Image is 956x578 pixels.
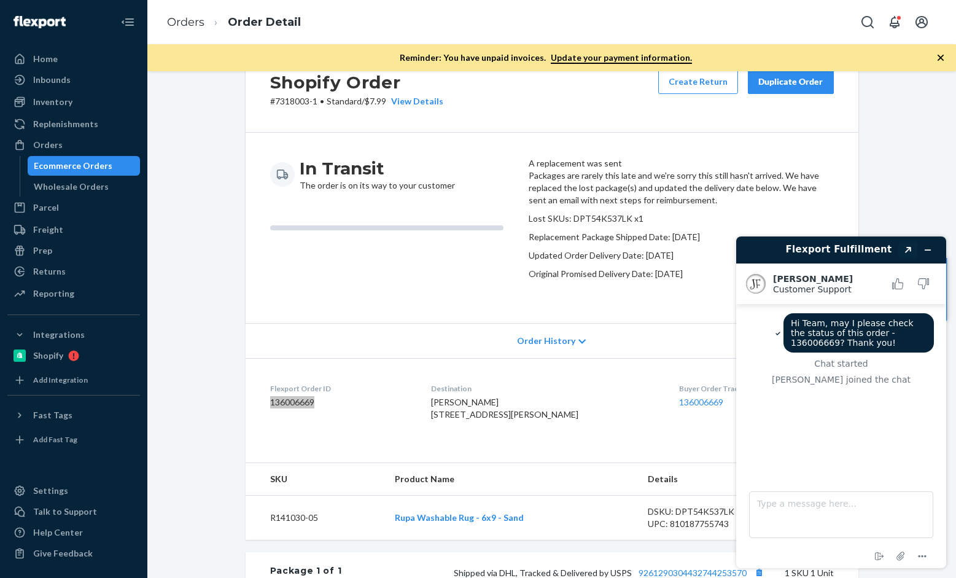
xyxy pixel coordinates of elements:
[7,502,140,521] button: Talk to Support
[33,224,63,236] div: Freight
[7,220,140,240] a: Freight
[431,383,659,394] dt: Destination
[400,52,692,64] p: Reminder: You have unpaid invoices.
[454,568,768,578] span: Shipped via DHL, Tracked & Delivered by USPS
[157,4,311,41] ol: breadcrumbs
[7,284,140,303] a: Reporting
[529,170,834,206] p: Packages are rarely this late and we're sorry this still hasn't arrived. We have replaced the los...
[33,139,63,151] div: Orders
[167,15,204,29] a: Orders
[7,49,140,69] a: Home
[33,375,88,385] div: Add Integration
[33,96,72,108] div: Inventory
[33,350,63,362] div: Shopify
[7,544,140,563] button: Give Feedback
[33,53,58,65] div: Home
[7,370,140,390] a: Add Integration
[679,383,834,394] dt: Buyer Order Tracking
[33,265,66,278] div: Returns
[320,96,324,106] span: •
[7,262,140,281] a: Returns
[33,547,93,560] div: Give Feedback
[33,74,71,86] div: Inbounds
[7,523,140,542] a: Help Center
[638,463,773,496] th: Details
[431,397,578,420] span: [PERSON_NAME] [STREET_ADDRESS][PERSON_NAME]
[748,69,834,94] button: Duplicate Order
[270,69,443,95] h2: Shopify Order
[726,227,956,578] iframe: Find more information here
[517,335,575,347] span: Order History
[648,506,763,518] div: DSKU: DPT54K537LK
[33,201,59,214] div: Parcel
[34,160,112,172] div: Ecommerce Orders
[679,397,723,407] a: 136006669
[33,434,77,445] div: Add Fast Tag
[33,409,72,421] div: Fast Tags
[658,69,738,94] button: Create Return
[28,177,141,197] a: Wholesale Orders
[529,231,834,243] p: Replacement Package Shipped Date: [DATE]
[855,10,880,34] button: Open Search Box
[529,249,834,262] p: Updated Order Delivery Date: [DATE]
[33,485,68,497] div: Settings
[909,10,934,34] button: Open account menu
[386,95,443,107] button: View Details
[28,156,141,176] a: Ecommerce Orders
[7,70,140,90] a: Inbounds
[27,9,52,20] span: Chat
[33,506,97,518] div: Talk to Support
[115,10,140,34] button: Close Navigation
[228,15,301,29] a: Order Detail
[33,287,74,300] div: Reporting
[33,118,98,130] div: Replenishments
[300,157,455,192] div: The order is on its way to your customer
[395,512,524,523] a: Rupa Washable Rug - 6x9 - Sand
[7,114,140,134] a: Replenishments
[270,396,412,408] dd: 136006669
[33,526,83,539] div: Help Center
[529,268,834,280] p: Original Promised Delivery Date: [DATE]
[300,157,455,179] h3: In Transit
[7,405,140,425] button: Fast Tags
[7,325,140,345] button: Integrations
[529,157,834,170] header: A replacement was sent
[7,241,140,260] a: Prep
[7,198,140,217] a: Parcel
[648,518,763,530] div: UPC: 810187755743
[246,496,386,541] td: R141030-05
[639,568,747,578] a: 9261290304432744253570
[7,92,140,112] a: Inventory
[270,95,443,107] p: # 7318003-1 / $7.99
[7,481,140,501] a: Settings
[14,16,66,28] img: Flexport logo
[551,52,692,64] a: Update your payment information.
[34,181,109,193] div: Wholesale Orders
[33,244,52,257] div: Prep
[385,463,637,496] th: Product Name
[529,213,834,225] p: Lost SKUs: DPT54K537LK x1
[758,76,823,88] div: Duplicate Order
[33,329,85,341] div: Integrations
[327,96,362,106] span: Standard
[246,463,386,496] th: SKU
[7,135,140,155] a: Orders
[270,383,412,394] dt: Flexport Order ID
[7,430,140,450] a: Add Fast Tag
